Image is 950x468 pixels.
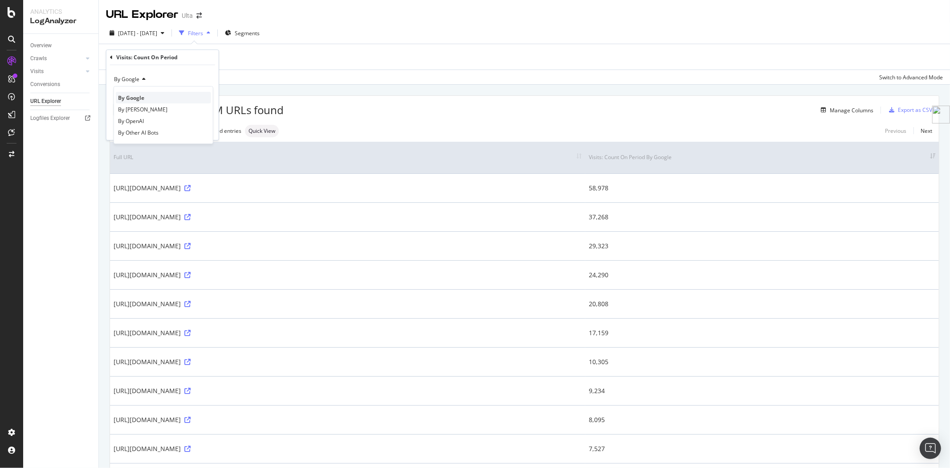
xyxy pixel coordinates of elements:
[182,11,193,20] div: Ulta
[118,106,167,113] span: By [PERSON_NAME]
[585,347,939,376] td: 10,305
[114,386,582,395] div: [URL][DOMAIN_NAME]
[30,97,92,106] a: URL Explorer
[585,231,939,260] td: 29,323
[114,444,582,453] div: [URL][DOMAIN_NAME]
[116,53,178,61] div: Visits: Count On Period
[114,75,139,83] span: By Google
[30,41,92,50] a: Overview
[585,142,939,173] th: Visits: Count On Period By Google: activate to sort column ascending
[110,142,585,173] th: Full URL: activate to sort column ascending
[221,26,263,40] button: Segments
[30,97,61,106] div: URL Explorer
[114,328,582,337] div: [URL][DOMAIN_NAME]
[114,357,582,366] div: [URL][DOMAIN_NAME]
[175,26,214,40] button: Filters
[885,103,932,117] button: Export as CSV
[30,80,92,89] a: Conversions
[920,438,941,459] div: Open Intercom Messenger
[118,129,159,136] span: By Other AI Bots
[249,128,275,134] span: Quick View
[30,41,52,50] div: Overview
[110,124,138,133] button: Cancel
[913,124,932,137] a: Next
[898,106,932,114] div: Export as CSV
[114,242,582,250] div: [URL][DOMAIN_NAME]
[118,29,157,37] span: [DATE] - [DATE]
[245,125,279,137] div: neutral label
[114,184,582,193] div: [URL][DOMAIN_NAME]
[196,12,202,19] div: arrow-right-arrow-left
[114,415,582,424] div: [URL][DOMAIN_NAME]
[30,67,44,76] div: Visits
[114,271,582,279] div: [URL][DOMAIN_NAME]
[30,80,60,89] div: Conversions
[30,7,91,16] div: Analytics
[118,94,144,102] span: By Google
[585,376,939,405] td: 9,234
[932,106,950,123] img: side-widget.svg
[585,318,939,347] td: 17,159
[30,54,47,63] div: Crawls
[30,67,83,76] a: Visits
[830,107,873,114] div: Manage Columns
[114,300,582,308] div: [URL][DOMAIN_NAME]
[235,29,260,37] span: Segments
[876,70,943,84] button: Switch to Advanced Mode
[585,173,939,202] td: 58,978
[30,114,92,123] a: Logfiles Explorer
[106,26,168,40] button: [DATE] - [DATE]
[30,114,70,123] div: Logfiles Explorer
[114,213,582,222] div: [URL][DOMAIN_NAME]
[585,202,939,231] td: 37,268
[817,105,873,115] button: Manage Columns
[585,434,939,463] td: 7,527
[188,29,203,37] div: Filters
[118,117,144,125] span: By OpenAI
[585,289,939,318] td: 20,808
[585,405,939,434] td: 8,095
[879,74,943,81] div: Switch to Advanced Mode
[30,54,83,63] a: Crawls
[585,260,939,289] td: 24,290
[106,7,178,22] div: URL Explorer
[30,16,91,26] div: LogAnalyzer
